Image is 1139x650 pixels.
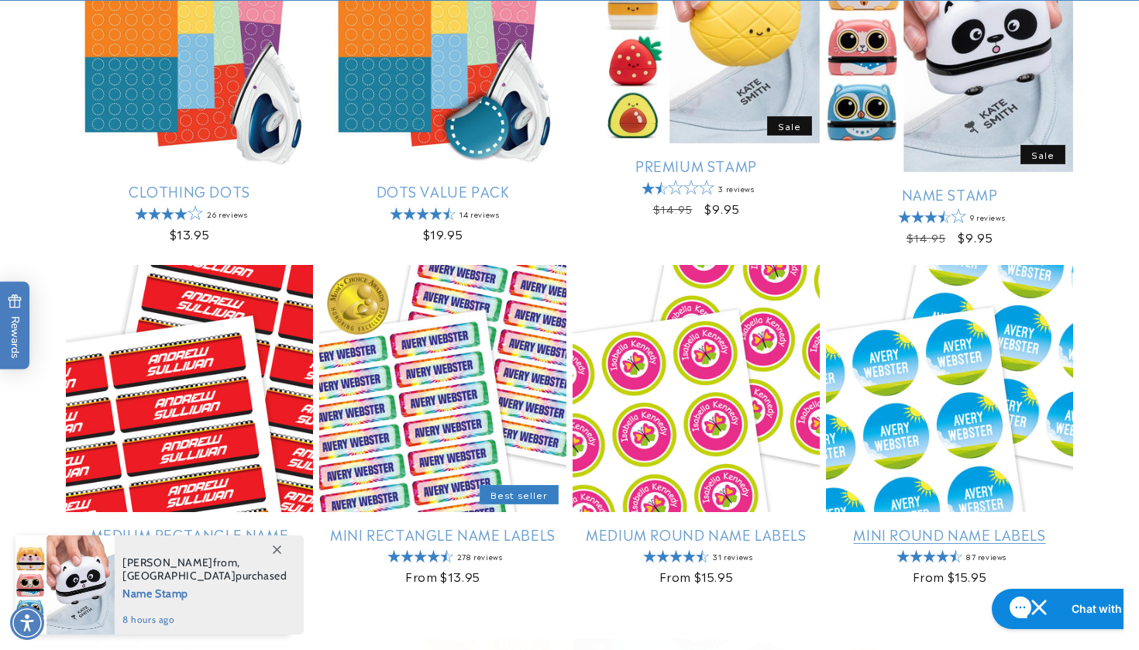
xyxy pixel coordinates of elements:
a: Premium Stamp [573,156,820,174]
div: Accessibility Menu [10,606,44,640]
span: 8 hours ago [122,613,287,627]
h1: Chat with us [88,18,153,33]
span: Rewards [8,294,22,358]
a: Clothing Dots [66,182,313,200]
button: Open gorgias live chat [8,5,171,46]
span: Name Stamp [122,583,287,602]
span: from , purchased [122,556,287,583]
iframe: Gorgias live chat messenger [984,583,1124,635]
iframe: Sign Up via Text for Offers [12,526,196,573]
a: Medium Round Name Labels [573,525,820,543]
a: Mini Rectangle Name Labels [319,525,566,543]
a: Dots Value Pack [319,182,566,200]
a: Mini Round Name Labels [826,525,1073,543]
a: Name Stamp [826,185,1073,203]
span: [GEOGRAPHIC_DATA] [122,569,236,583]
